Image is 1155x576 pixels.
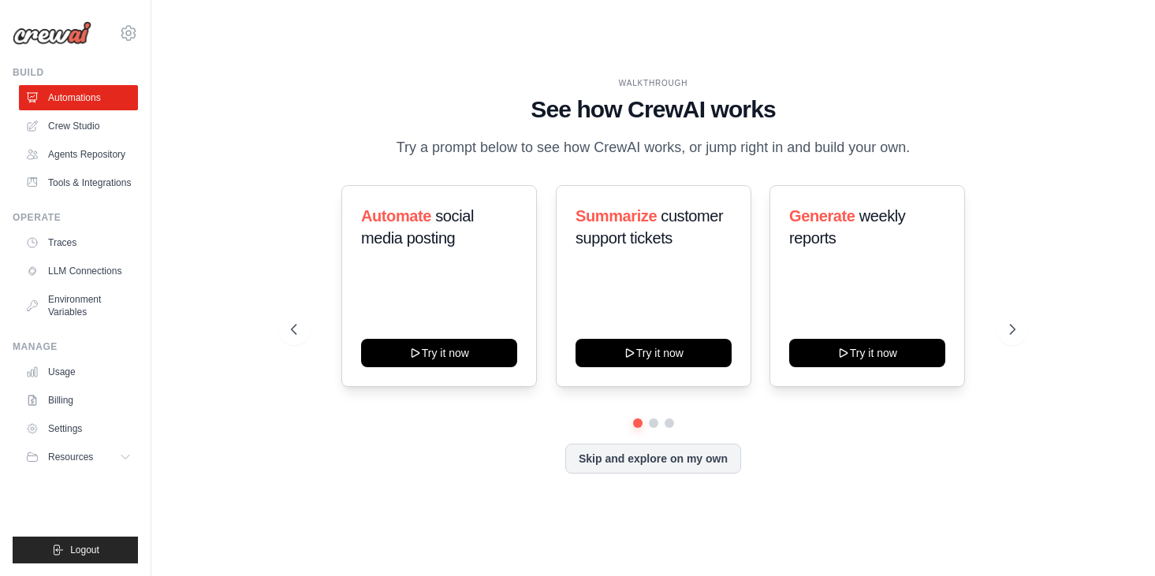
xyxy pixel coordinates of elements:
[291,77,1015,89] div: WALKTHROUGH
[361,339,517,367] button: Try it now
[789,207,905,247] span: weekly reports
[19,388,138,413] a: Billing
[19,287,138,325] a: Environment Variables
[19,142,138,167] a: Agents Repository
[565,444,741,474] button: Skip and explore on my own
[361,207,474,247] span: social media posting
[19,444,138,470] button: Resources
[19,85,138,110] a: Automations
[291,95,1015,124] h1: See how CrewAI works
[13,21,91,45] img: Logo
[13,66,138,79] div: Build
[361,207,431,225] span: Automate
[13,537,138,563] button: Logout
[19,230,138,255] a: Traces
[389,136,918,159] p: Try a prompt below to see how CrewAI works, or jump right in and build your own.
[19,359,138,385] a: Usage
[19,416,138,441] a: Settings
[576,207,657,225] span: Summarize
[19,113,138,139] a: Crew Studio
[19,170,138,195] a: Tools & Integrations
[576,339,732,367] button: Try it now
[48,451,93,463] span: Resources
[789,339,945,367] button: Try it now
[70,544,99,556] span: Logout
[19,258,138,284] a: LLM Connections
[13,211,138,224] div: Operate
[13,340,138,353] div: Manage
[576,207,723,247] span: customer support tickets
[789,207,855,225] span: Generate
